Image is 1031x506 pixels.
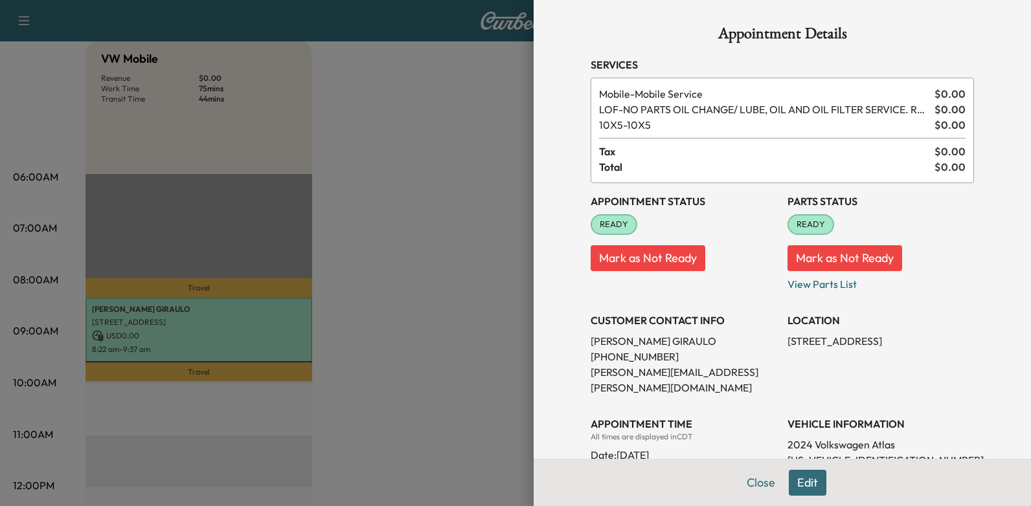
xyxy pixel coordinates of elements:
[787,193,974,209] h3: Parts Status
[591,416,777,432] h3: APPOINTMENT TIME
[787,245,902,271] button: Mark as Not Ready
[591,57,974,72] h3: Services
[591,313,777,328] h3: CUSTOMER CONTACT INFO
[787,437,974,452] p: 2024 Volkswagen Atlas
[599,86,929,102] span: Mobile Service
[591,193,777,209] h3: Appointment Status
[599,117,929,133] span: 10X5
[935,159,966,175] span: $ 0.00
[935,102,966,117] span: $ 0.00
[599,102,929,117] span: NO PARTS OIL CHANGE/ LUBE, OIL AND OIL FILTER SERVICE. RESET OIL LIFE MONITOR. HAZARDOUS WASTE FE...
[591,333,777,349] p: [PERSON_NAME] GIRAULO
[935,86,966,102] span: $ 0.00
[789,470,826,496] button: Edit
[787,333,974,349] p: [STREET_ADDRESS]
[789,218,833,231] span: READY
[599,159,935,175] span: Total
[591,442,777,463] div: Date: [DATE]
[787,416,974,432] h3: VEHICLE INFORMATION
[591,245,705,271] button: Mark as Not Ready
[591,364,777,395] p: [PERSON_NAME][EMAIL_ADDRESS][PERSON_NAME][DOMAIN_NAME]
[787,452,974,468] p: [US_VEHICLE_IDENTIFICATION_NUMBER]
[935,117,966,133] span: $ 0.00
[787,313,974,328] h3: LOCATION
[599,144,935,159] span: Tax
[591,349,777,364] p: [PHONE_NUMBER]
[591,26,974,47] h1: Appointment Details
[738,470,784,496] button: Close
[591,432,777,442] div: All times are displayed in CDT
[592,218,636,231] span: READY
[787,271,974,292] p: View Parts List
[935,144,966,159] span: $ 0.00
